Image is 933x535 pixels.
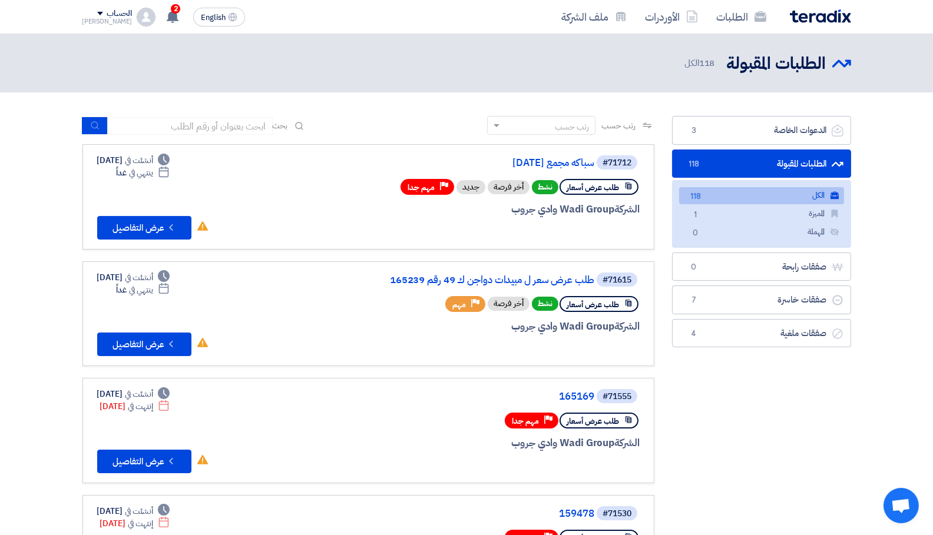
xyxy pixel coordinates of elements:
button: عرض التفاصيل [97,450,191,473]
a: 165169 [359,391,594,402]
span: مهم جدا [408,182,435,193]
a: ملف الشركة [552,3,636,31]
span: نشط [532,297,558,311]
span: الكل [684,57,717,70]
span: الشركة [614,202,640,217]
span: ينتهي في [129,167,153,179]
span: English [201,14,226,22]
span: 0 [689,227,703,240]
a: 159478 [359,509,594,519]
button: English [193,8,245,26]
a: الدعوات الخاصة3 [672,116,851,145]
span: أنشئت في [125,505,153,517]
div: دردشة مفتوحة [884,488,919,523]
span: مهم [452,299,466,310]
div: [DATE] [97,154,170,167]
div: [DATE] [100,400,170,413]
a: المهملة [679,224,844,241]
a: المميزة [679,205,844,222]
div: غداً [116,167,170,179]
span: إنتهت في [128,400,153,413]
span: 118 [689,191,703,203]
span: 118 [687,158,701,170]
img: profile_test.png [137,8,155,26]
a: سباكه مجمع [DATE] [359,158,594,168]
span: 118 [699,57,715,69]
a: الطلبات [707,3,776,31]
span: نشط [532,180,558,194]
button: عرض التفاصيل [97,216,191,240]
span: الشركة [614,319,640,334]
a: الكل [679,187,844,204]
div: الحساب [107,9,132,19]
div: #71530 [603,510,631,518]
div: [DATE] [97,505,170,517]
span: مهم جدا [512,416,539,427]
span: طلب عرض أسعار [567,299,619,310]
span: أنشئت في [125,271,153,284]
span: 2 [171,4,180,14]
input: ابحث بعنوان أو رقم الطلب [108,117,273,135]
span: أنشئت في [125,154,153,167]
div: رتب حسب [555,121,589,133]
div: #71555 [603,393,631,401]
span: 3 [687,125,701,137]
div: Wadi Group وادي جروب [356,202,640,217]
div: #71615 [603,276,631,284]
div: Wadi Group وادي جروب [356,436,640,451]
span: 0 [687,261,701,273]
div: غداً [116,284,170,296]
div: أخر فرصة [488,180,530,194]
a: صفقات ملغية4 [672,319,851,348]
a: الأوردرات [636,3,707,31]
span: 4 [687,328,701,340]
span: أنشئت في [125,388,153,400]
h2: الطلبات المقبولة [727,52,826,75]
div: جديد [456,180,485,194]
a: صفقات رابحة0 [672,252,851,281]
button: عرض التفاصيل [97,333,191,356]
a: الطلبات المقبولة118 [672,149,851,178]
span: 1 [689,209,703,221]
span: إنتهت في [128,517,153,530]
div: Wadi Group وادي جروب [356,319,640,334]
span: طلب عرض أسعار [567,416,619,427]
div: #71712 [603,159,631,167]
span: طلب عرض أسعار [567,182,619,193]
span: 7 [687,294,701,306]
a: طلب عرض سعر ل مبيدات دواجن ك 49 رقم 165239 [359,275,594,285]
a: صفقات خاسرة7 [672,285,851,314]
img: Teradix logo [790,9,851,23]
div: [DATE] [97,388,170,400]
span: الشركة [614,436,640,450]
span: بحث [273,119,288,132]
div: أخر فرصة [488,297,530,311]
div: [DATE] [100,517,170,530]
span: رتب حسب [601,119,635,132]
div: [DATE] [97,271,170,284]
div: [PERSON_NAME] [82,18,133,25]
span: ينتهي في [129,284,153,296]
